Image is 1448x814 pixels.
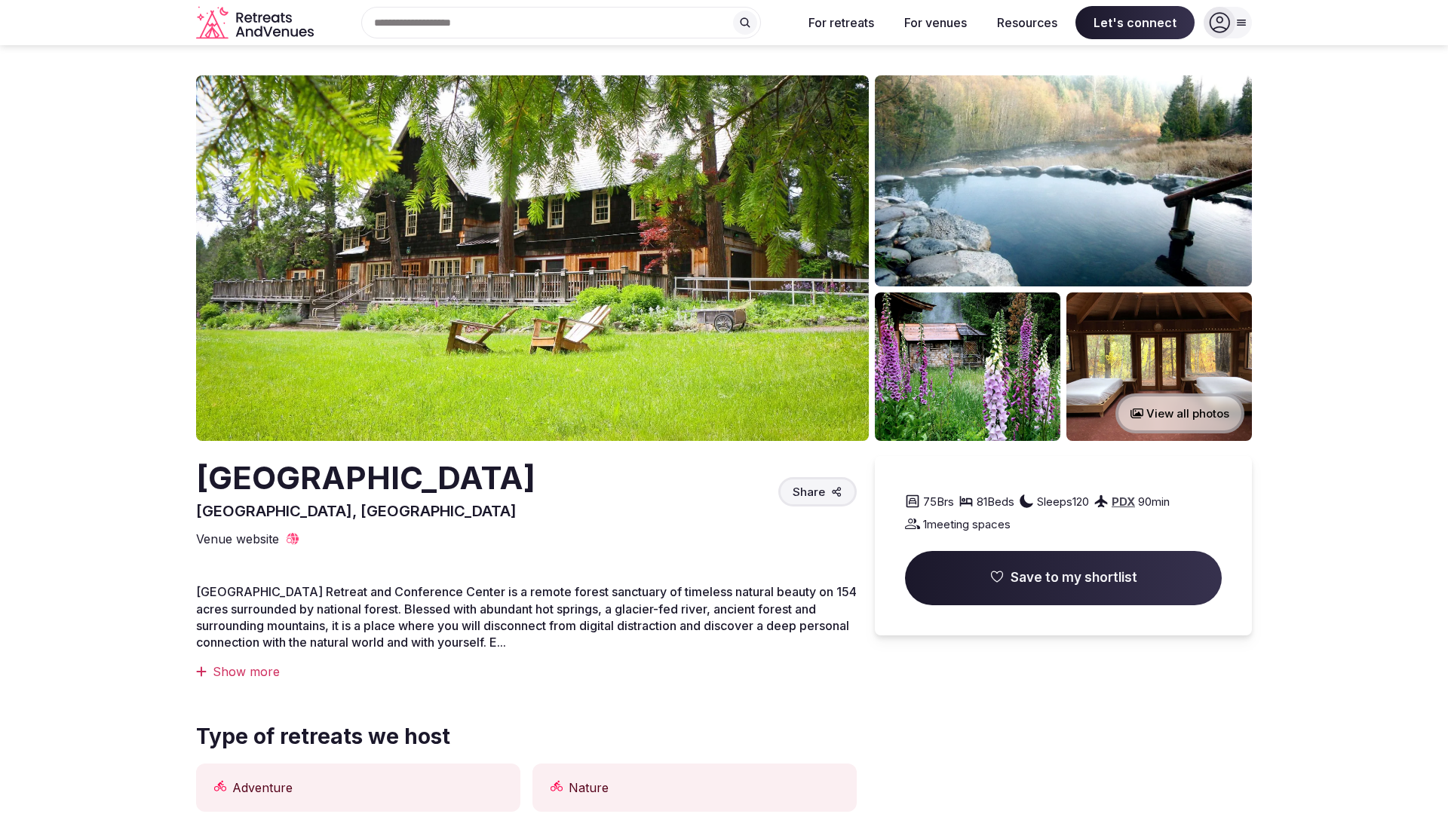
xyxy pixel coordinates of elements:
img: Venue cover photo [196,75,869,441]
span: [GEOGRAPHIC_DATA], [GEOGRAPHIC_DATA] [196,502,517,520]
span: [GEOGRAPHIC_DATA] Retreat and Conference Center is a remote forest sanctuary of timeless natural ... [196,584,857,650]
div: Show more [196,663,857,680]
span: Venue website [196,531,279,547]
a: Visit the homepage [196,6,317,40]
span: 1 meeting spaces [923,516,1011,532]
span: Share [793,484,825,500]
svg: Retreats and Venues company logo [196,6,317,40]
span: 90 min [1138,494,1170,510]
button: View all photos [1115,393,1244,433]
span: 81 Beds [977,494,1014,510]
span: Save to my shortlist [1011,569,1137,587]
img: Venue gallery photo [875,292,1060,441]
span: Type of retreats we host [196,722,450,751]
h2: [GEOGRAPHIC_DATA] [196,456,535,500]
button: Resources [985,6,1069,39]
a: PDX [1112,494,1135,509]
img: Venue gallery photo [875,75,1252,286]
button: For venues [892,6,979,39]
button: Share [778,477,857,506]
span: 75 Brs [923,494,954,510]
button: For retreats [796,6,886,39]
a: Venue website [196,531,300,547]
span: Let's connect [1075,6,1195,39]
span: Sleeps 120 [1037,494,1089,510]
img: Venue gallery photo [1066,292,1252,441]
